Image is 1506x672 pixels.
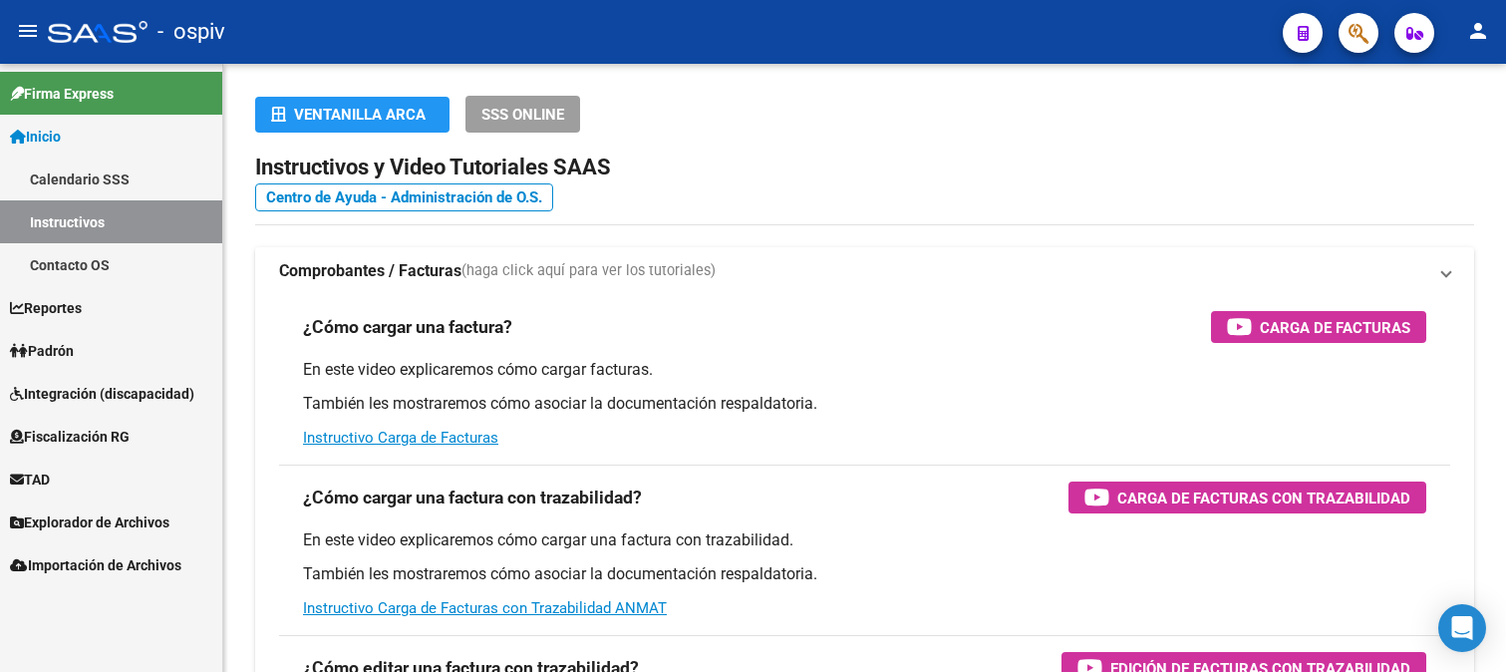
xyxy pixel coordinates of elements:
[303,429,498,447] a: Instructivo Carga de Facturas
[10,297,82,319] span: Reportes
[255,183,553,211] a: Centro de Ayuda - Administración de O.S.
[255,97,450,133] button: Ventanilla ARCA
[10,126,61,148] span: Inicio
[303,313,512,341] h3: ¿Cómo cargar una factura?
[465,96,580,133] button: SSS ONLINE
[10,383,194,405] span: Integración (discapacidad)
[16,19,40,43] mat-icon: menu
[303,359,1426,381] p: En este video explicaremos cómo cargar facturas.
[1438,604,1486,652] div: Open Intercom Messenger
[255,149,1474,186] h2: Instructivos y Video Tutoriales SAAS
[10,340,74,362] span: Padrón
[279,260,461,282] strong: Comprobantes / Facturas
[303,484,642,511] h3: ¿Cómo cargar una factura con trazabilidad?
[1211,311,1426,343] button: Carga de Facturas
[10,469,50,491] span: TAD
[303,563,1426,585] p: También les mostraremos cómo asociar la documentación respaldatoria.
[10,511,169,533] span: Explorador de Archivos
[10,83,114,105] span: Firma Express
[10,426,130,448] span: Fiscalización RG
[10,554,181,576] span: Importación de Archivos
[303,393,1426,415] p: También les mostraremos cómo asociar la documentación respaldatoria.
[255,247,1474,295] mat-expansion-panel-header: Comprobantes / Facturas(haga click aquí para ver los tutoriales)
[1466,19,1490,43] mat-icon: person
[1117,486,1410,510] span: Carga de Facturas con Trazabilidad
[271,97,434,133] div: Ventanilla ARCA
[303,599,667,617] a: Instructivo Carga de Facturas con Trazabilidad ANMAT
[461,260,716,282] span: (haga click aquí para ver los tutoriales)
[481,106,564,124] span: SSS ONLINE
[1068,482,1426,513] button: Carga de Facturas con Trazabilidad
[157,10,225,54] span: - ospiv
[303,529,1426,551] p: En este video explicaremos cómo cargar una factura con trazabilidad.
[1260,315,1410,340] span: Carga de Facturas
